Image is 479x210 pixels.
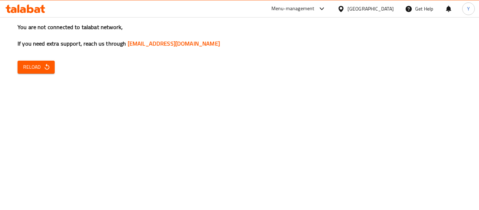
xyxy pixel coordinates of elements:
h3: You are not connected to talabat network, If you need extra support, reach us through [18,23,461,48]
div: [GEOGRAPHIC_DATA] [348,5,394,13]
div: Menu-management [271,5,315,13]
button: Reload [18,61,55,74]
span: Reload [23,63,49,72]
a: [EMAIL_ADDRESS][DOMAIN_NAME] [128,38,220,49]
span: Y [467,5,470,13]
